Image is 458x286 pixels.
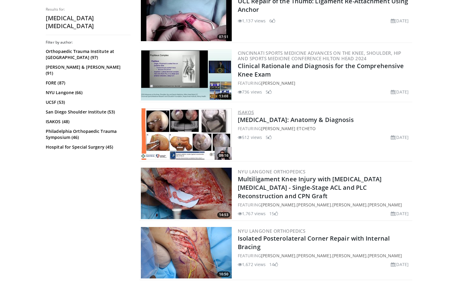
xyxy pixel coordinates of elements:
[238,62,404,78] a: Clinical Rationale and Diagnosis for the Comprehensive Knee Exam
[238,125,411,132] div: FEATURING
[141,108,232,160] img: 42cafda8-ddeb-461c-9d4e-f68033fe12bf.300x170_q85_crop-smart_upscale.jpg
[297,202,331,208] a: [PERSON_NAME]
[217,153,230,158] span: 09:16
[46,48,129,61] a: Orthopaedic Trauma Institute at [GEOGRAPHIC_DATA] (97)
[238,116,354,124] a: [MEDICAL_DATA]: Anatomy & Diagnosis
[46,64,129,76] a: [PERSON_NAME] & [PERSON_NAME] (91)
[266,134,272,140] li: 5
[297,253,331,258] a: [PERSON_NAME]
[332,253,367,258] a: [PERSON_NAME]
[266,89,272,95] li: 5
[46,99,129,105] a: UCSF (53)
[217,212,230,218] span: 14:53
[238,80,411,86] div: FEATURING
[46,144,129,150] a: Hospital for Special Surgery (45)
[46,80,129,86] a: FORE (87)
[238,210,266,217] li: 1,767 views
[238,134,262,140] li: 512 views
[238,89,262,95] li: 736 views
[46,90,129,96] a: NYU Langone (66)
[46,14,131,30] h2: [MEDICAL_DATA] [MEDICAL_DATA]
[46,7,131,12] p: Results for:
[141,49,232,100] a: 13:08
[261,126,316,131] a: [PERSON_NAME] Etcheto
[141,49,232,100] img: 5908d372-4c28-4047-87ce-a9290ddf2d99.300x170_q85_crop-smart_upscale.jpg
[141,108,232,160] a: 09:16
[391,18,409,24] li: [DATE]
[391,89,409,95] li: [DATE]
[238,169,305,175] a: NYU Langone Orthopedics
[217,94,230,99] span: 13:08
[238,202,411,208] div: FEATURING , , ,
[141,227,232,278] img: 5c7aa554-5aae-45fd-9ab9-b2db2584635e.jpg.300x170_q85_crop-smart_upscale.jpg
[261,202,295,208] a: [PERSON_NAME]
[141,227,232,278] a: 10:50
[217,271,230,277] span: 10:50
[368,253,402,258] a: [PERSON_NAME]
[46,128,129,140] a: Philadelphia Orthopaedic Trauma Symposium (46)
[261,253,295,258] a: [PERSON_NAME]
[332,202,367,208] a: [PERSON_NAME]
[238,175,382,200] a: Multiligament Knee Injury with [MEDICAL_DATA] [MEDICAL_DATA] - Single-Stage ACL and PLC Reconstru...
[391,261,409,268] li: [DATE]
[238,18,266,24] li: 1,137 views
[238,109,254,115] a: ISAKOS
[368,202,402,208] a: [PERSON_NAME]
[217,34,230,40] span: 07:51
[391,134,409,140] li: [DATE]
[238,252,411,259] div: FEATURING , , ,
[269,18,275,24] li: 6
[141,168,232,219] img: 8b62372f-db3b-4434-8d30-c1c25939b3a8.jpg.300x170_q85_crop-smart_upscale.jpg
[46,109,129,115] a: San Diego Shoulder Institute (53)
[269,261,278,268] li: 14
[141,168,232,219] a: 14:53
[238,261,266,268] li: 1,672 views
[261,80,295,86] a: [PERSON_NAME]
[238,234,390,251] a: Isolated Posterolateral Corner Repair with Internal Bracing
[46,119,129,125] a: ISAKOS (48)
[391,210,409,217] li: [DATE]
[238,228,305,234] a: NYU Langone Orthopedics
[269,210,278,217] li: 15
[46,40,131,45] h3: Filter by author:
[238,50,401,61] a: Cincinnati Sports Medicine Advances on the Knee, Shoulder, Hip and Sports Medicine Conference Hil...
